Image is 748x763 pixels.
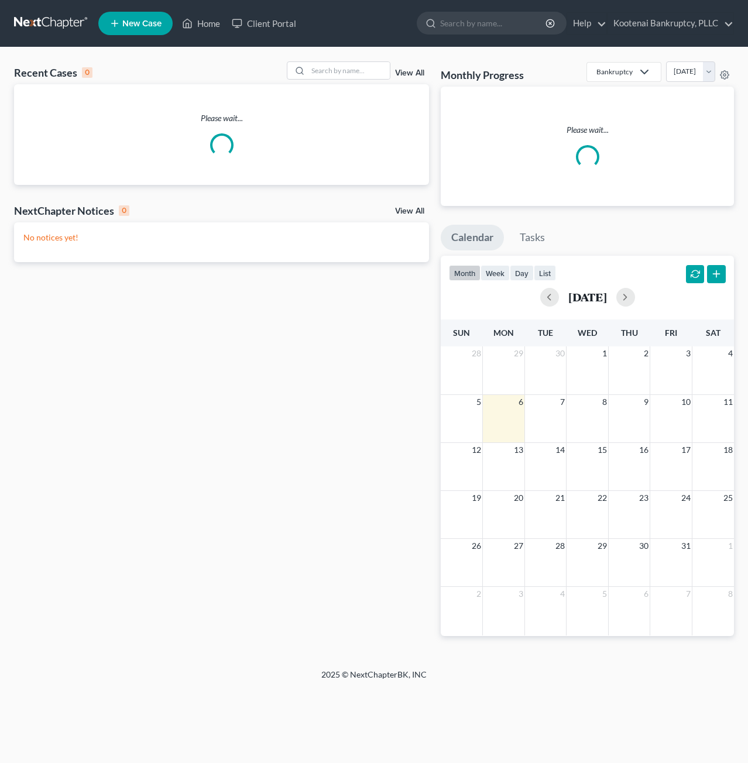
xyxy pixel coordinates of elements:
[513,443,524,457] span: 13
[685,587,692,601] span: 7
[14,204,129,218] div: NextChapter Notices
[680,491,692,505] span: 24
[513,346,524,360] span: 29
[638,491,650,505] span: 23
[122,19,162,28] span: New Case
[643,346,650,360] span: 2
[226,13,302,34] a: Client Portal
[685,346,692,360] span: 3
[638,539,650,553] span: 30
[680,443,692,457] span: 17
[680,395,692,409] span: 10
[82,67,92,78] div: 0
[554,443,566,457] span: 14
[441,68,524,82] h3: Monthly Progress
[475,395,482,409] span: 5
[14,66,92,80] div: Recent Cases
[40,669,708,690] div: 2025 © NextChapterBK, INC
[509,225,555,250] a: Tasks
[596,443,608,457] span: 15
[596,539,608,553] span: 29
[395,207,424,215] a: View All
[608,13,733,34] a: Kootenai Bankruptcy, PLLC
[441,225,504,250] a: Calendar
[568,291,607,303] h2: [DATE]
[665,328,677,338] span: Fri
[727,346,734,360] span: 4
[23,232,420,243] p: No notices yet!
[449,265,481,281] button: month
[722,491,734,505] span: 25
[554,539,566,553] span: 28
[534,265,556,281] button: list
[493,328,514,338] span: Mon
[706,328,720,338] span: Sat
[596,491,608,505] span: 22
[643,395,650,409] span: 9
[471,346,482,360] span: 28
[638,443,650,457] span: 16
[119,205,129,216] div: 0
[722,395,734,409] span: 11
[453,328,470,338] span: Sun
[601,395,608,409] span: 8
[538,328,553,338] span: Tue
[450,124,725,136] p: Please wait...
[471,491,482,505] span: 19
[440,12,547,34] input: Search by name...
[621,328,638,338] span: Thu
[643,587,650,601] span: 6
[481,265,510,281] button: week
[601,587,608,601] span: 5
[596,67,633,77] div: Bankruptcy
[578,328,597,338] span: Wed
[567,13,606,34] a: Help
[554,346,566,360] span: 30
[471,443,482,457] span: 12
[601,346,608,360] span: 1
[727,587,734,601] span: 8
[559,587,566,601] span: 4
[395,69,424,77] a: View All
[513,539,524,553] span: 27
[727,539,734,553] span: 1
[471,539,482,553] span: 26
[14,112,429,124] p: Please wait...
[510,265,534,281] button: day
[475,587,482,601] span: 2
[722,443,734,457] span: 18
[554,491,566,505] span: 21
[513,491,524,505] span: 20
[517,587,524,601] span: 3
[176,13,226,34] a: Home
[517,395,524,409] span: 6
[308,62,390,79] input: Search by name...
[559,395,566,409] span: 7
[680,539,692,553] span: 31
